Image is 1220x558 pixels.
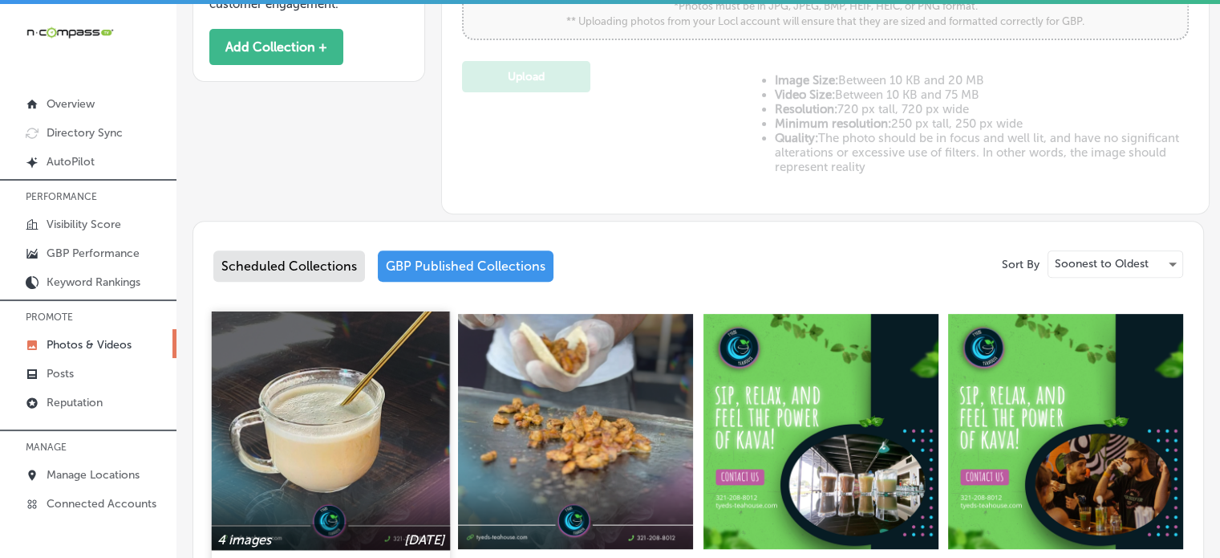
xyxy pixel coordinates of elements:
p: Posts [47,367,74,381]
p: Keyword Rankings [47,275,140,289]
p: Overview [47,97,95,111]
img: Collection thumbnail [703,314,938,549]
button: Add Collection + [209,29,343,65]
img: Collection thumbnail [212,312,450,550]
p: GBP Performance [47,246,140,260]
img: 660ab0bf-5cc7-4cb8-ba1c-48b5ae0f18e60NCTV_CLogo_TV_Black_-500x88.png [26,25,114,40]
img: Collection thumbnail [948,314,1183,549]
p: Reputation [47,396,103,409]
p: Sort By [1002,258,1040,271]
div: Scheduled Collections [213,250,365,282]
p: Connected Accounts [47,497,156,511]
p: Manage Locations [47,468,140,482]
img: Collection thumbnail [458,314,693,549]
p: AutoPilot [47,155,95,169]
div: Soonest to Oldest [1048,251,1182,277]
p: 4 images [217,532,271,548]
p: [DATE] [404,532,444,548]
p: Soonest to Oldest [1055,256,1149,271]
p: Visibility Score [47,218,121,231]
div: GBP Published Collections [378,250,553,282]
p: Directory Sync [47,126,123,140]
p: Photos & Videos [47,338,132,352]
